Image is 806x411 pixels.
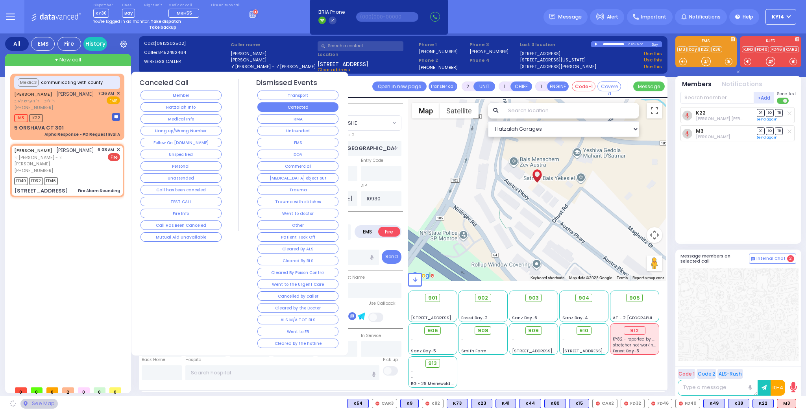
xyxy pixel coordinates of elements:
span: VYOEL MOSHE [317,115,401,130]
button: Covered [597,81,621,91]
a: FD46 [770,46,784,52]
span: 7:36 AM [98,91,114,96]
span: 908 [478,327,488,335]
div: Fire [57,37,81,51]
label: Location [318,51,416,58]
span: K22 [29,114,43,122]
div: K15 [569,399,589,408]
div: Alpha Response - PD Request Eval A [44,131,120,137]
button: Transport [257,91,338,100]
button: Cancelled by caller [257,291,338,301]
button: Went to the Urgent Care [257,280,338,289]
span: ר' [PERSON_NAME] - ר' [PERSON_NAME] [14,154,95,167]
img: red-radio-icon.svg [624,402,628,405]
label: Medic on call [168,3,202,8]
label: Last 3 location [520,41,591,48]
button: Map camera controls [647,227,662,243]
div: EMS [31,37,55,51]
a: [STREET_ADDRESS][PERSON_NAME] [520,63,596,70]
span: 906 [427,327,438,335]
a: [PERSON_NAME] [14,147,52,154]
button: Unspecified [140,150,222,159]
button: Code 1 [678,369,695,379]
button: Code 2 [697,369,716,379]
span: Fire [108,153,120,161]
span: 901 [428,294,437,302]
button: 10-4 [771,380,785,396]
div: K73 [447,399,468,408]
button: Commercial [257,161,338,171]
div: YECHESKEL SHRAGA KAUFMAN [530,166,544,190]
button: +Add [754,92,775,104]
label: Pick up [383,357,398,363]
img: red-radio-icon.svg [679,402,683,405]
span: Smith Farm [461,348,486,354]
span: EMS [107,96,120,104]
label: Night unit [144,3,162,8]
a: Open this area in Google Maps (opens a new window) [410,270,436,281]
strong: Take backup [149,24,176,30]
div: See map [20,399,57,409]
label: ר' [PERSON_NAME] - ר' [PERSON_NAME] [231,63,315,70]
div: 0:00 [628,40,635,49]
img: message-box.svg [112,113,120,121]
span: TR [775,109,783,117]
a: K38 [711,46,722,52]
label: KJFD [740,39,801,44]
label: Cad: [144,40,228,47]
span: 6:08 AM [98,147,114,153]
label: EMS [675,39,737,44]
span: - [512,309,514,315]
span: [PHONE_NUMBER] [14,104,53,111]
div: CAR2 [592,399,617,408]
span: ✕ [116,146,120,153]
button: Follow On [DOMAIN_NAME] [140,138,222,147]
div: 912 [624,326,645,335]
label: [PHONE_NUMBER] [419,48,458,54]
span: - [613,309,615,315]
span: - [512,303,514,309]
div: ALS [777,399,796,408]
div: K82 [422,399,444,408]
span: - [461,336,464,342]
div: / [635,40,636,49]
label: [PERSON_NAME] [231,50,315,57]
button: EMS [257,138,338,147]
span: [PERSON_NAME] [56,147,94,154]
label: [PERSON_NAME] [231,57,315,63]
button: Medical Info [140,114,222,124]
label: Hospital [185,357,203,363]
h4: Dismissed Events [256,79,317,87]
span: - [411,336,413,342]
span: Sanz Bay-6 [512,315,537,321]
span: + New call [55,56,81,64]
span: 0 [31,387,43,393]
span: Message [558,13,582,21]
span: 905 [629,294,640,302]
div: K80 [544,399,566,408]
button: Cleared By ALS [257,244,338,254]
button: Send [382,250,401,264]
span: BG - 29 Merriewold S. [411,381,455,387]
div: BLS [703,399,725,408]
span: FD32 [29,177,43,185]
img: comment-alt.png [751,257,755,261]
button: RMA [257,114,338,124]
span: KY14 [772,13,784,20]
div: BLS [728,399,749,408]
button: Drag Pegman onto the map to open Street View [647,255,662,271]
button: ALS M/A TOT BLS [257,315,338,324]
a: K22 [696,110,706,116]
span: Chananya Indig [696,134,730,140]
span: ר' לייב - ר' הערש לאוב [14,98,94,104]
span: Notifications [689,13,721,20]
a: bay [688,46,699,52]
h4: Canceled Call [139,79,189,87]
div: BLS [447,399,468,408]
a: K22 [699,46,710,52]
a: [STREET_ADDRESS] [520,50,560,57]
button: Went to ER [257,327,338,336]
span: Important [641,13,666,20]
button: Mutual Aid Unavailable [140,232,222,242]
span: Forest Bay-3 [613,348,639,354]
